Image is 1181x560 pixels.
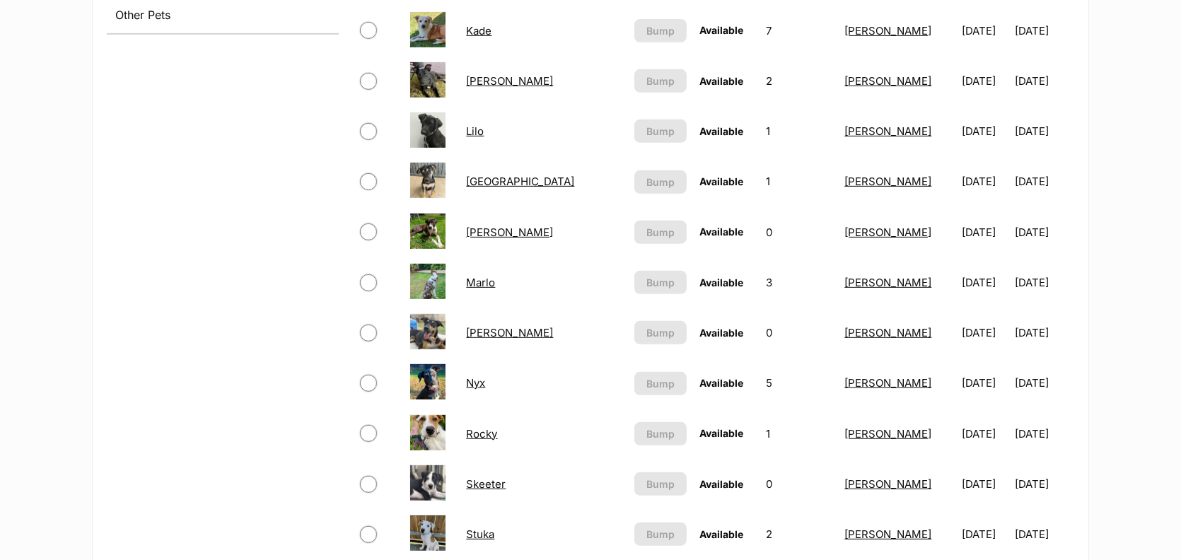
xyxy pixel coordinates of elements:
a: Lilo [466,124,484,138]
span: Available [699,226,743,238]
td: [DATE] [956,409,1013,458]
span: Available [699,377,743,389]
td: [DATE] [1016,57,1073,105]
a: [PERSON_NAME] [844,376,931,390]
button: Bump [634,221,687,244]
td: [DATE] [1016,308,1073,357]
span: Bump [646,325,675,340]
td: [DATE] [1016,409,1073,458]
td: 1 [760,107,838,156]
td: [DATE] [956,57,1013,105]
td: [DATE] [956,6,1013,55]
span: Available [699,528,743,540]
a: [PERSON_NAME] [844,24,931,37]
span: Bump [646,376,675,391]
span: Bump [646,23,675,38]
td: [DATE] [956,460,1013,508]
a: [PERSON_NAME] [844,74,931,88]
a: [PERSON_NAME] [844,477,931,491]
td: 1 [760,157,838,206]
a: [PERSON_NAME] [844,124,931,138]
span: Bump [646,426,675,441]
button: Bump [634,119,687,143]
a: [PERSON_NAME] [844,427,931,441]
td: [DATE] [1016,6,1073,55]
span: Available [699,478,743,490]
td: [DATE] [956,258,1013,307]
td: [DATE] [956,510,1013,559]
td: 2 [760,57,838,105]
a: [GEOGRAPHIC_DATA] [466,175,574,188]
td: [DATE] [1016,157,1073,206]
button: Bump [634,69,687,93]
td: 1 [760,409,838,458]
button: Bump [634,422,687,445]
span: Bump [646,74,675,88]
td: 0 [760,308,838,357]
td: 0 [760,460,838,508]
span: Available [699,276,743,288]
button: Bump [634,523,687,546]
button: Bump [634,170,687,194]
a: [PERSON_NAME] [844,326,931,339]
span: Bump [646,175,675,189]
a: Other Pets [107,2,339,28]
td: [DATE] [956,308,1013,357]
a: Kade [466,24,491,37]
img: Kellie [410,62,446,98]
button: Bump [634,19,687,42]
span: Available [699,125,743,137]
td: [DATE] [1016,510,1073,559]
a: [PERSON_NAME] [844,175,931,188]
span: Available [699,427,743,439]
a: [PERSON_NAME] [466,326,553,339]
span: Bump [646,275,675,290]
a: Stuka [466,527,494,541]
a: [PERSON_NAME] [844,276,931,289]
td: 7 [760,6,838,55]
td: [DATE] [956,157,1013,206]
a: [PERSON_NAME] [466,226,553,239]
td: [DATE] [956,358,1013,407]
span: Available [699,24,743,36]
td: [DATE] [1016,107,1073,156]
span: Available [699,327,743,339]
a: Nyx [466,376,485,390]
td: 5 [760,358,838,407]
span: Bump [646,124,675,139]
td: 2 [760,510,838,559]
span: Available [699,175,743,187]
td: 3 [760,258,838,307]
a: Rocky [466,427,497,441]
td: [DATE] [956,208,1013,257]
button: Bump [634,472,687,496]
span: Bump [646,527,675,542]
a: Marlo [466,276,495,289]
a: Skeeter [466,477,506,491]
td: [DATE] [1016,358,1073,407]
td: 0 [760,208,838,257]
span: Bump [646,477,675,491]
a: [PERSON_NAME] [844,226,931,239]
span: Available [699,75,743,87]
span: Bump [646,225,675,240]
button: Bump [634,372,687,395]
a: [PERSON_NAME] [844,527,931,541]
a: [PERSON_NAME] [466,74,553,88]
td: [DATE] [956,107,1013,156]
button: Bump [634,271,687,294]
td: [DATE] [1016,208,1073,257]
button: Bump [634,321,687,344]
td: [DATE] [1016,258,1073,307]
td: [DATE] [1016,460,1073,508]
